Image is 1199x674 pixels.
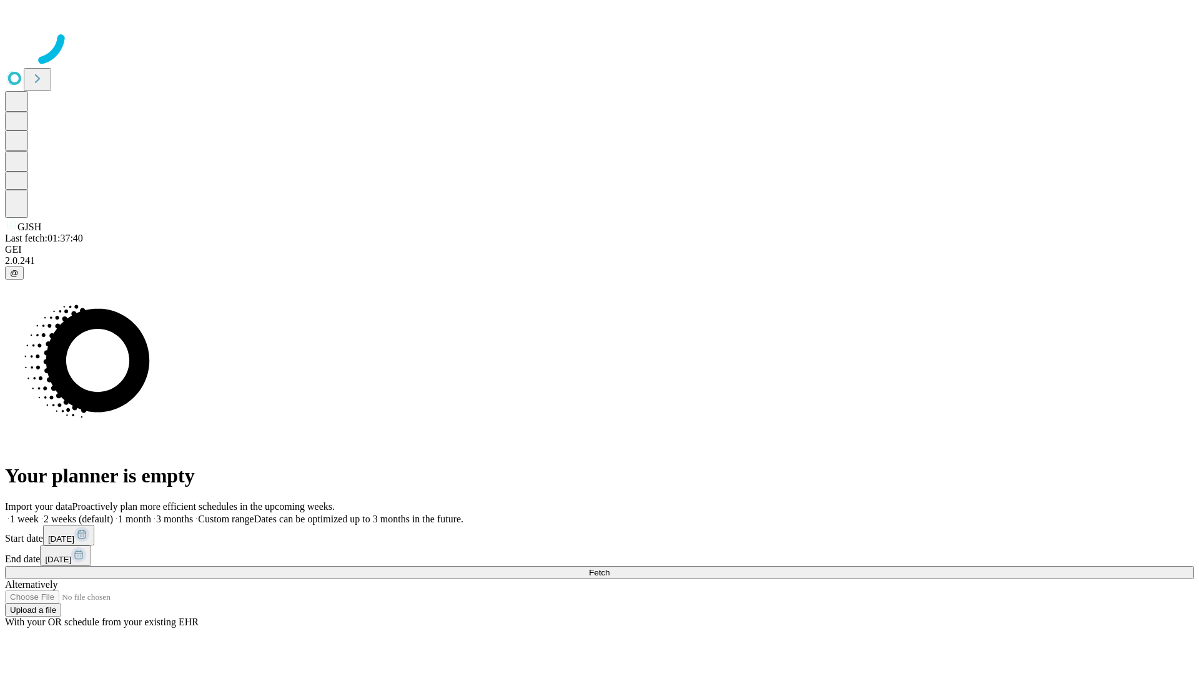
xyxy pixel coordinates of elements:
[5,617,199,627] span: With your OR schedule from your existing EHR
[5,525,1194,545] div: Start date
[589,568,609,577] span: Fetch
[198,514,254,524] span: Custom range
[118,514,151,524] span: 1 month
[5,244,1194,255] div: GEI
[254,514,463,524] span: Dates can be optimized up to 3 months in the future.
[45,555,71,564] span: [DATE]
[17,222,41,232] span: GJSH
[5,579,57,590] span: Alternatively
[5,255,1194,266] div: 2.0.241
[40,545,91,566] button: [DATE]
[5,233,83,243] span: Last fetch: 01:37:40
[5,266,24,280] button: @
[48,534,74,544] span: [DATE]
[10,514,39,524] span: 1 week
[5,545,1194,566] div: End date
[5,501,72,512] span: Import your data
[43,525,94,545] button: [DATE]
[72,501,335,512] span: Proactively plan more efficient schedules in the upcoming weeks.
[44,514,113,524] span: 2 weeks (default)
[5,464,1194,487] h1: Your planner is empty
[5,566,1194,579] button: Fetch
[156,514,193,524] span: 3 months
[5,603,61,617] button: Upload a file
[10,268,19,278] span: @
